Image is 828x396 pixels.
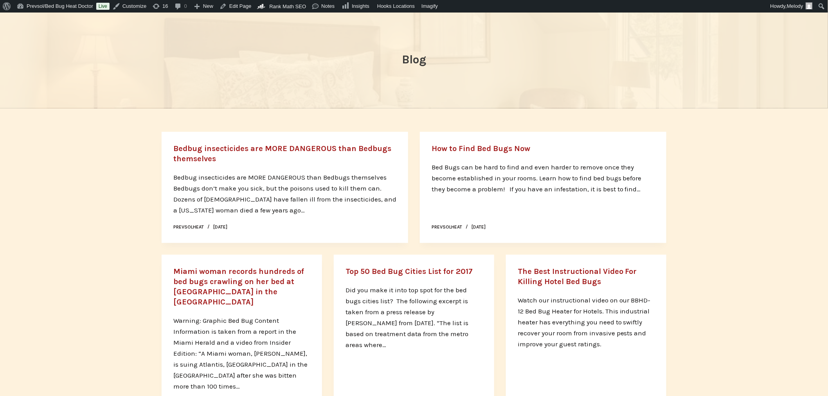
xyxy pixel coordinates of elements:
[96,3,110,10] a: Live
[269,4,306,9] span: Rank Math SEO
[787,3,803,9] span: Melody
[518,295,655,349] p: Watch our instructional video on our BBHD-12 Bed Bug Heater for Hotels. This industrial heater ha...
[432,162,655,194] p: Bed Bugs can be hard to find and even harder to remove once they become established in your rooms...
[173,267,304,306] a: Miami woman records hundreds of bed bugs crawling on her bed at [GEOGRAPHIC_DATA] in the [GEOGRAP...
[173,172,396,216] p: Bedbug insecticides are MORE DANGEROUS than Bedbugs themselves Bedbugs don’t make you sick, but t...
[173,224,204,230] a: prevsolheat
[213,224,227,230] time: [DATE]
[267,51,561,68] h1: Blog
[432,224,462,230] a: prevsolheat
[352,3,369,9] span: Insights
[6,3,30,27] button: Open LiveChat chat widget
[432,144,530,153] a: How to Find Bed Bugs Now
[472,224,486,230] time: [DATE]
[346,284,482,350] p: Did you make it into top spot for the bed bugs cities list? The following excerpt is taken from a...
[173,315,310,392] p: Warning: Graphic Bed Bug Content Information is taken from a report in the Miami Herald and a vid...
[346,267,473,276] a: Top 50 Bed Bug Cities List for 2017
[173,144,391,163] a: Bedbug insecticides are MORE DANGEROUS than Bedbugs themselves
[518,267,637,286] a: The Best Instructional Video For Killing Hotel Bed Bugs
